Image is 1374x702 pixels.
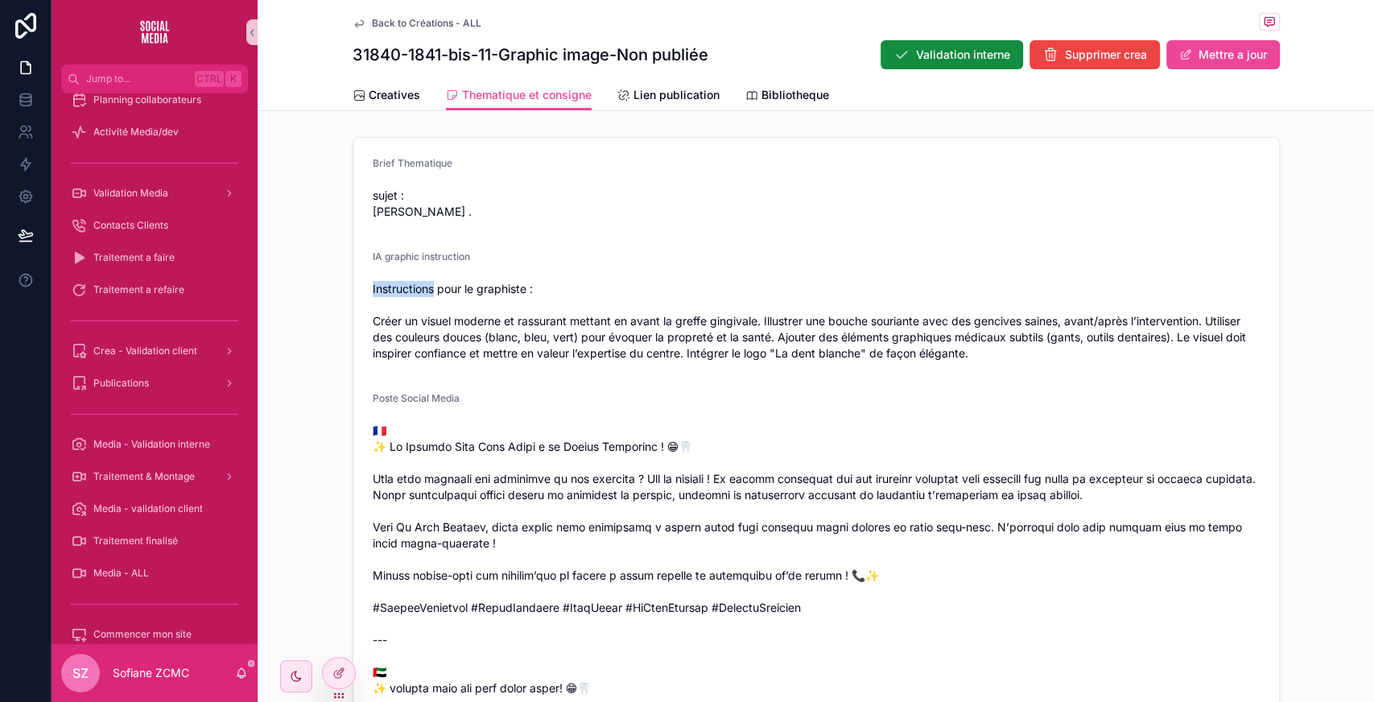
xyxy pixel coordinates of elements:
[916,47,1010,63] span: Validation interne
[61,369,248,398] a: Publications
[369,87,420,103] span: Creatives
[61,620,248,649] a: Commencer mon site
[93,283,184,296] span: Traitement a refaire
[353,17,481,30] a: Back to Créations - ALL
[93,219,168,232] span: Contacts Clients
[745,81,829,113] a: Bibliotheque
[1166,40,1280,69] button: Mettre a jour
[61,211,248,240] a: Contacts Clients
[61,494,248,523] a: Media - validation client
[373,157,452,169] span: Brief Thematique
[353,43,708,66] h1: 31840-1841-bis-11-Graphic image-Non publiée
[93,251,175,264] span: Traitement a faire
[93,438,210,451] span: Media - Validation interne
[61,118,248,147] a: Activité Media/dev
[462,87,592,103] span: Thematique et consigne
[1065,47,1147,63] span: Supprimer crea
[113,665,189,681] p: Sofiane ZCMC
[633,87,720,103] span: Lien publication
[61,85,248,114] a: Planning collaborateurs
[61,526,248,555] a: Traitement finalisé
[446,81,592,111] a: Thematique et consigne
[61,64,248,93] button: Jump to...CtrlK
[617,81,720,113] a: Lien publication
[72,663,89,683] span: SZ
[93,502,203,515] span: Media - validation client
[227,72,240,85] span: K
[61,275,248,304] a: Traitement a refaire
[881,40,1023,69] button: Validation interne
[373,281,1260,361] span: Instructions pour le graphiste : Créer un visuel moderne et rassurant mettant en avant la greffe ...
[93,187,168,200] span: Validation Media
[373,188,1260,220] span: sujet : [PERSON_NAME] .
[93,93,201,106] span: Planning collaborateurs
[353,81,420,113] a: Creatives
[61,462,248,491] a: Traitement & Montage
[93,126,179,138] span: Activité Media/dev
[61,430,248,459] a: Media - Validation interne
[373,250,470,262] span: IA graphic instruction
[86,72,188,85] span: Jump to...
[93,345,197,357] span: Crea - Validation client
[129,19,180,45] img: App logo
[61,243,248,272] a: Traitement a faire
[93,470,195,483] span: Traitement & Montage
[1029,40,1160,69] button: Supprimer crea
[61,179,248,208] a: Validation Media
[93,628,192,641] span: Commencer mon site
[195,71,224,87] span: Ctrl
[372,17,481,30] span: Back to Créations - ALL
[52,93,258,644] div: scrollable content
[61,559,248,588] a: Media - ALL
[373,392,460,404] span: Poste Social Media
[761,87,829,103] span: Bibliotheque
[93,377,149,390] span: Publications
[61,337,248,365] a: Crea - Validation client
[93,567,149,580] span: Media - ALL
[93,535,178,547] span: Traitement finalisé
